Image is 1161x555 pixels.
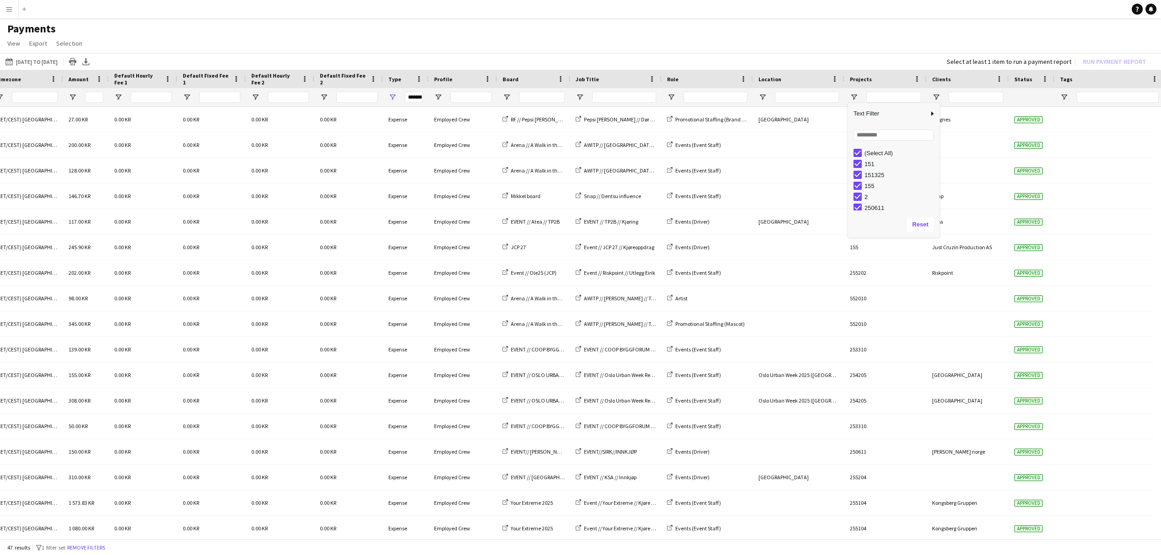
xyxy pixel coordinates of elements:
span: Default Fixed Fee 2 [320,72,366,86]
a: Event // Your Extreme // Kjøre [GEOGRAPHIC_DATA]-[GEOGRAPHIC_DATA] [576,525,753,532]
a: Events (Event Staff) [667,167,721,174]
div: 0.00 KR [177,414,246,439]
button: Open Filter Menu [503,93,511,101]
div: Expense [383,260,429,285]
div: 0.00 KR [246,337,314,362]
div: 155 [864,183,937,189]
div: Expense [383,107,429,132]
div: 0.00 KR [177,107,246,132]
button: Open Filter Menu [114,93,122,101]
span: Your Extreme 2025 [511,499,553,506]
div: Employed Crew [429,439,497,464]
a: Arena // A Walk in the Park 2025 [503,320,583,327]
a: Events (Event Staff) [667,423,721,429]
div: 0.00 KR [246,132,314,157]
div: 0.00 KR [109,465,177,490]
div: 0.00 KR [314,439,383,464]
div: [GEOGRAPHIC_DATA] [753,209,844,234]
div: 0.00 KR [314,107,383,132]
span: AWITP // [GEOGRAPHIC_DATA] // Gjennomføring [584,167,695,174]
span: Events (Event Staff) [675,397,721,404]
span: Text Filter [848,106,928,121]
div: Expense [383,516,429,541]
span: 146.70 KR [69,193,90,199]
span: Amount [69,76,89,83]
span: AWITP // [PERSON_NAME] // Team DJ [PERSON_NAME] [584,320,709,327]
div: 0.00 KR [109,388,177,413]
a: Selection [53,37,86,49]
span: Default Fixed Fee 1 [183,72,229,86]
div: 0.00 KR [246,414,314,439]
div: 0.00 KR [109,107,177,132]
input: Default Fixed Fee 2 Filter Input [336,92,377,103]
div: 0.00 KR [314,362,383,387]
div: 0.00 KR [109,235,177,260]
button: [DATE] to [DATE] [4,56,59,67]
a: EVENT // KSA // Innkjøp [576,474,636,481]
input: Clients Filter Input [949,92,1003,103]
button: Open Filter Menu [388,93,397,101]
span: Event // Your Extreme // Kjøre [GEOGRAPHIC_DATA]-[GEOGRAPHIC_DATA] [584,499,753,506]
input: Timezone Filter Input [12,92,58,103]
span: EVENT // OSLO URBAN WEEK 2025 [511,372,588,378]
div: Employed Crew [429,465,497,490]
span: EVENT // COOP BYGGFORUM 2025 [511,346,588,353]
div: Employed Crew [429,337,497,362]
div: 0.00 KR [109,286,177,311]
span: JCP 27 [511,244,526,251]
span: Events (Event Staff) [675,141,721,148]
div: 0.00 KR [314,286,383,311]
div: Expense [383,235,429,260]
div: 0.00 KR [177,286,246,311]
div: 0.00 KR [109,260,177,285]
div: 0.00 KR [314,388,383,413]
input: Projects Filter Input [866,92,921,103]
span: EVENT // KSA // Innkjøp [584,474,636,481]
a: Events (Event Staff) [667,346,721,353]
span: Board [503,76,519,83]
button: Open Filter Menu [183,93,191,101]
span: Events (Driver) [675,244,710,251]
div: 0.00 KR [177,235,246,260]
span: Event // Ole25 (JCP) [511,269,557,276]
div: Employed Crew [429,235,497,260]
div: 0.00 KR [246,388,314,413]
div: Column Filter [848,103,939,237]
div: Expense [383,439,429,464]
div: Employed Crew [429,414,497,439]
input: Default Hourly Fee 2 Filter Input [268,92,309,103]
span: Arena // A Walk in the Park 2025 [511,320,583,327]
a: EVENT // OSLO URBAN WEEK 2025 [503,397,588,404]
a: Event // JCP 27 // Kjøreoppdrag [576,244,654,251]
div: 0.00 KR [109,132,177,157]
span: Snap // Dentsu influence [584,193,641,199]
span: 128.00 KR [69,167,90,174]
span: EVENT // Oslo Urban Week Registrering (Under brua) [584,372,703,378]
span: Location [758,76,781,83]
div: Employed Crew [429,183,497,209]
span: Ringnes [932,116,950,123]
div: 0.00 KR [109,516,177,541]
div: 0.00 KR [177,311,246,336]
div: 0.00 KR [177,260,246,285]
span: Clients [932,76,951,83]
a: Event // Your Extreme // Kjøre [GEOGRAPHIC_DATA]-[GEOGRAPHIC_DATA] [576,499,753,506]
a: Your Extreme 2025 [503,525,553,532]
span: Events (Event Staff) [675,525,721,532]
div: 0.00 KR [177,439,246,464]
button: Open Filter Menu [850,93,858,101]
span: AWITP // [PERSON_NAME] // Team DJ [PERSON_NAME] [584,295,709,302]
div: 0.00 KR [314,235,383,260]
div: 0.00 KR [109,414,177,439]
a: Events (Event Staff) [667,499,721,506]
a: EVENT // COOP BYGGFORUM // RUNNER [576,346,674,353]
button: Open Filter Menu [251,93,260,101]
input: Profile Filter Input [451,92,492,103]
div: 0.00 KR [177,158,246,183]
button: Open Filter Menu [69,93,77,101]
div: [GEOGRAPHIC_DATA] [753,465,844,490]
span: Events (Event Staff) [675,346,721,353]
div: 0.00 KR [109,158,177,183]
div: 0.00 KR [246,490,314,515]
span: EVENT // Oslo Urban Week Registrering (Olympen) [584,397,699,404]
